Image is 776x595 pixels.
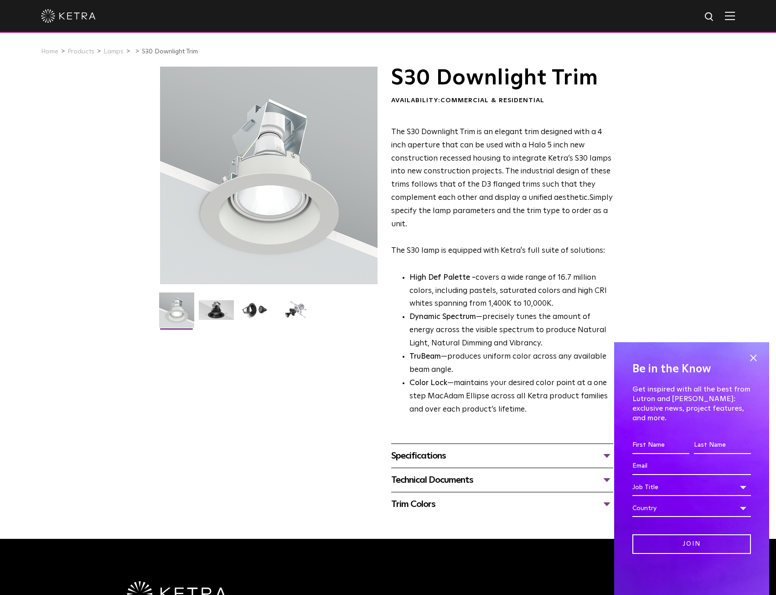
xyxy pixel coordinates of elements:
[725,11,735,20] img: Hamburger%20Nav.svg
[409,313,476,321] strong: Dynamic Spectrum
[159,292,194,334] img: S30-DownlightTrim-2021-Web-Square
[632,385,751,423] p: Get inspired with all the best from Lutron and [PERSON_NAME]: exclusive news, project features, a...
[278,300,313,327] img: S30 Halo Downlight_Exploded_Black
[632,437,689,454] input: First Name
[199,300,234,327] img: S30 Halo Downlight_Hero_Black_Gradient
[704,11,715,23] img: search icon
[41,9,96,23] img: ketra-logo-2019-white
[391,473,613,487] div: Technical Documents
[632,479,751,496] div: Job Title
[238,300,274,327] img: S30 Halo Downlight_Table Top_Black
[391,126,613,258] p: The S30 lamp is equipped with Ketra's full suite of solutions:
[391,128,611,202] span: The S30 Downlight Trim is an elegant trim designed with a 4 inch aperture that can be used with a...
[694,437,751,454] input: Last Name
[409,353,441,360] strong: TruBeam
[41,48,58,55] a: Home
[409,311,613,350] li: —precisely tunes the amount of energy across the visible spectrum to produce Natural Light, Natur...
[142,48,198,55] a: S30 Downlight Trim
[391,194,613,228] span: Simply specify the lamp parameters and the trim type to order as a unit.​
[67,48,94,55] a: Products
[632,500,751,517] div: Country
[391,67,613,89] h1: S30 Downlight Trim
[632,534,751,554] input: Join
[440,97,544,104] span: Commercial & Residential
[409,377,613,417] li: —maintains your desired color point at a one step MacAdam Ellipse across all Ketra product famili...
[409,350,613,377] li: —produces uniform color across any available beam angle.
[632,360,751,378] h4: Be in the Know
[391,497,613,511] div: Trim Colors
[409,274,476,282] strong: High Def Palette -
[391,96,613,105] div: Availability:
[409,379,447,387] strong: Color Lock
[632,458,751,475] input: Email
[103,48,124,55] a: Lamps
[391,449,613,463] div: Specifications
[409,271,613,311] p: covers a wide range of 16.7 million colors, including pastels, saturated colors and high CRI whit...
